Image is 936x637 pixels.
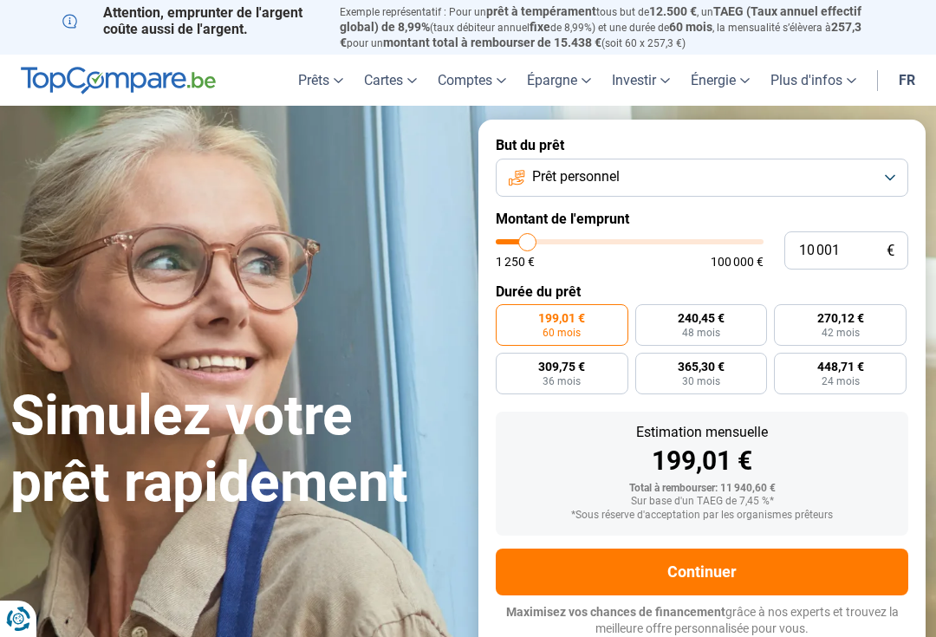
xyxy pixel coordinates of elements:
span: 60 mois [543,328,581,338]
span: 240,45 € [678,312,725,324]
a: Énergie [680,55,760,106]
span: 1 250 € [496,256,535,268]
h1: Simulez votre prêt rapidement [10,383,458,517]
span: 270,12 € [817,312,864,324]
div: Total à rembourser: 11 940,60 € [510,483,894,495]
label: Durée du prêt [496,283,908,300]
label: Montant de l'emprunt [496,211,908,227]
span: 36 mois [543,376,581,387]
span: 448,71 € [817,361,864,373]
span: € [887,244,894,258]
span: prêt à tempérament [486,4,596,18]
a: Épargne [517,55,601,106]
a: Plus d'infos [760,55,867,106]
img: TopCompare [21,67,216,94]
div: 199,01 € [510,448,894,474]
div: *Sous réserve d'acceptation par les organismes prêteurs [510,510,894,522]
span: 24 mois [822,376,860,387]
span: 42 mois [822,328,860,338]
div: Sur base d'un TAEG de 7,45 %* [510,496,894,508]
div: Estimation mensuelle [510,426,894,439]
span: 309,75 € [538,361,585,373]
a: Comptes [427,55,517,106]
span: 30 mois [682,376,720,387]
label: But du prêt [496,137,908,153]
span: 60 mois [669,20,712,34]
span: 12.500 € [649,4,697,18]
button: Continuer [496,549,908,595]
span: Maximisez vos chances de financement [506,605,725,619]
p: Exemple représentatif : Pour un tous but de , un (taux débiteur annuel de 8,99%) et une durée de ... [340,4,874,50]
button: Prêt personnel [496,159,908,197]
span: montant total à rembourser de 15.438 € [383,36,601,49]
span: 365,30 € [678,361,725,373]
span: 48 mois [682,328,720,338]
a: Cartes [354,55,427,106]
span: Prêt personnel [532,167,620,186]
span: 100 000 € [711,256,764,268]
span: 257,3 € [340,20,861,49]
a: Investir [601,55,680,106]
span: TAEG (Taux annuel effectif global) de 8,99% [340,4,861,34]
a: fr [888,55,926,106]
a: Prêts [288,55,354,106]
span: 199,01 € [538,312,585,324]
span: fixe [530,20,550,34]
p: Attention, emprunter de l'argent coûte aussi de l'argent. [62,4,319,37]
